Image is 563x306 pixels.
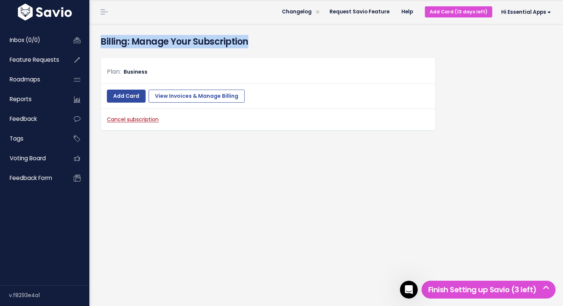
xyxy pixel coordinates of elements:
[131,3,144,16] div: Close
[2,32,62,49] a: Inbox (0/0)
[21,4,33,16] img: Profile image for Ryan
[395,6,419,17] a: Help
[10,75,40,83] span: Roadmaps
[107,90,146,103] a: Add Card
[16,4,74,20] img: logo-white.9d6f32f41409.svg
[2,170,62,187] a: Feedback form
[2,91,62,108] a: Reports
[117,3,131,17] button: Home
[10,135,23,142] span: Tags
[425,6,492,17] a: Add Card (13 days left)
[324,6,395,17] a: Request Savio Feature
[2,130,62,147] a: Tags
[2,110,62,128] a: Feedback
[6,228,143,241] textarea: Message…
[10,36,40,44] span: Inbox (0/0)
[10,154,46,162] span: Voting Board
[501,9,551,15] span: Hi Essential Apps
[10,95,32,103] span: Reports
[23,244,29,249] button: Emoji picker
[107,67,121,76] span: Plan:
[282,9,312,15] span: Changelog
[2,51,62,68] a: Feature Requests
[2,150,62,167] a: Voting Board
[12,244,18,249] button: Upload attachment
[149,90,245,103] a: View Invoices & Manage Billing
[10,174,52,182] span: Feedback form
[47,244,53,249] button: Start recording
[2,71,62,88] a: Roadmaps
[400,281,418,299] iframe: Intercom live chat
[128,241,140,252] button: Send a message…
[492,6,557,18] a: Hi Essential Apps
[425,284,552,295] h5: Finish Setting up Savio (3 left)
[42,9,85,17] p: Back later [DATE]
[35,244,41,249] button: Gif picker
[101,35,552,48] h4: Billing: Manage Your Subscription
[107,116,159,123] a: Cancel subscription
[5,3,19,17] button: go back
[36,4,52,9] h1: Savio
[124,68,147,75] span: Business
[9,286,89,305] div: v.f8293e4a1
[10,56,59,64] span: Feature Requests
[10,115,37,123] span: Feedback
